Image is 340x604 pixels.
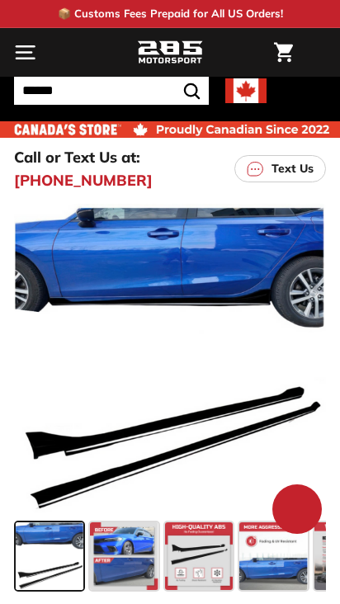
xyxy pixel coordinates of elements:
[137,39,203,67] img: Logo_285_Motorsport_areodynamics_components
[14,146,140,168] p: Call or Text Us at:
[266,29,301,76] a: Cart
[14,77,209,105] input: Search
[58,6,283,22] p: 📦 Customs Fees Prepaid for All US Orders!
[272,160,314,177] p: Text Us
[267,484,327,538] inbox-online-store-chat: Shopify online store chat
[14,169,153,191] a: [PHONE_NUMBER]
[234,155,326,182] a: Text Us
